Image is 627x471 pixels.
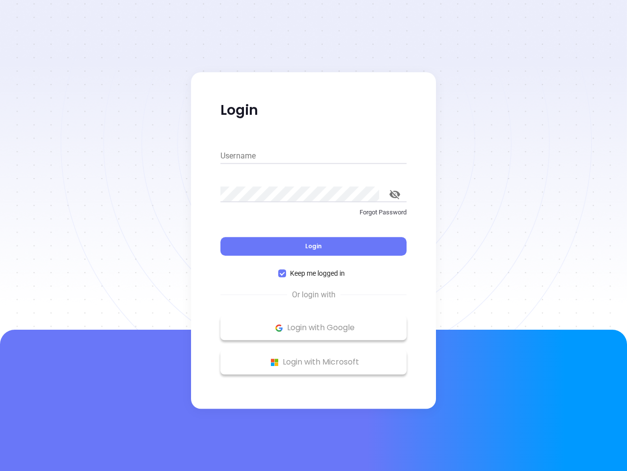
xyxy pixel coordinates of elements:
button: Login [220,237,407,256]
img: Google Logo [273,322,285,334]
p: Login [220,102,407,119]
button: toggle password visibility [383,183,407,206]
p: Forgot Password [220,208,407,217]
span: Or login with [287,289,340,301]
p: Login with Microsoft [225,355,402,369]
button: Google Logo Login with Google [220,315,407,340]
img: Microsoft Logo [268,356,281,368]
span: Keep me logged in [286,268,349,279]
p: Login with Google [225,320,402,335]
button: Microsoft Logo Login with Microsoft [220,350,407,374]
a: Forgot Password [220,208,407,225]
span: Login [305,242,322,250]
